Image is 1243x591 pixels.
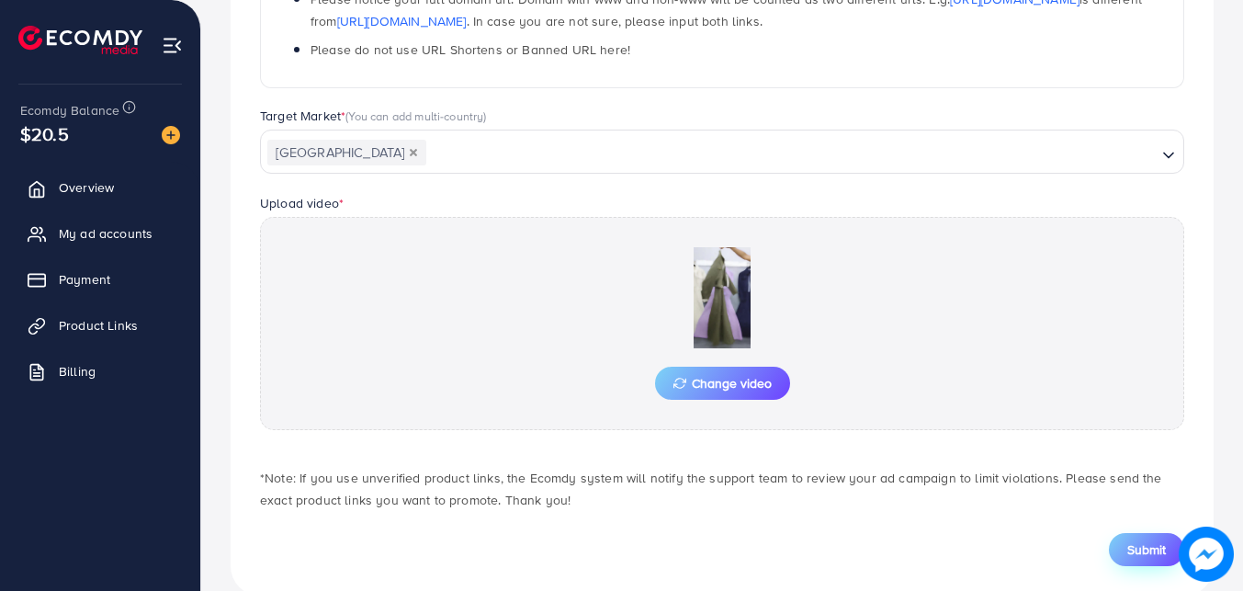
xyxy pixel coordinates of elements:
[20,120,69,147] span: $20.5
[14,169,186,206] a: Overview
[428,139,1155,167] input: Search for option
[14,353,186,390] a: Billing
[20,101,119,119] span: Ecomdy Balance
[59,178,114,197] span: Overview
[655,367,790,400] button: Change video
[59,224,153,243] span: My ad accounts
[59,362,96,381] span: Billing
[260,130,1184,174] div: Search for option
[14,307,186,344] a: Product Links
[260,107,487,125] label: Target Market
[59,316,138,335] span: Product Links
[1181,528,1231,579] img: image
[630,247,814,348] img: Preview Image
[14,261,186,298] a: Payment
[1109,533,1184,566] button: Submit
[162,35,183,56] img: menu
[1127,540,1166,559] span: Submit
[260,194,344,212] label: Upload video
[311,40,630,59] span: Please do not use URL Shortens or Banned URL here!
[267,140,426,165] span: [GEOGRAPHIC_DATA]
[260,467,1184,511] p: *Note: If you use unverified product links, the Ecomdy system will notify the support team to rev...
[162,126,180,144] img: image
[18,26,142,54] img: logo
[59,270,110,289] span: Payment
[673,377,772,390] span: Change video
[409,148,418,157] button: Deselect Pakistan
[337,12,467,30] a: [URL][DOMAIN_NAME]
[14,215,186,252] a: My ad accounts
[345,108,486,124] span: (You can add multi-country)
